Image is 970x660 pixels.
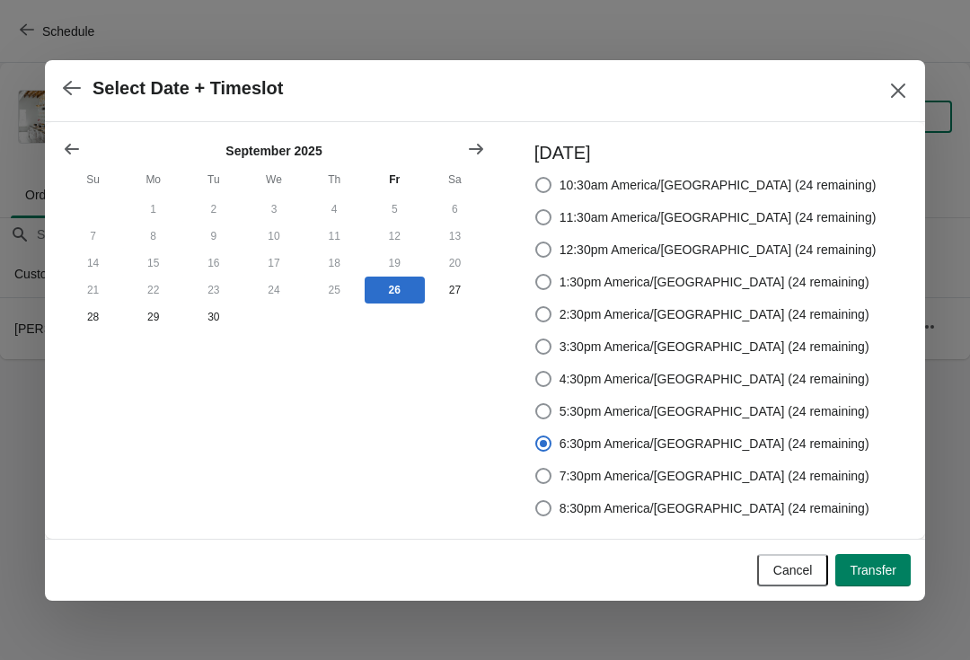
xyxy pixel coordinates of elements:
button: Saturday September 6 2025 [425,196,485,223]
button: Saturday September 20 2025 [425,250,485,277]
span: 2:30pm America/[GEOGRAPHIC_DATA] (24 remaining) [560,305,869,323]
th: Wednesday [243,163,304,196]
span: 1:30pm America/[GEOGRAPHIC_DATA] (24 remaining) [560,273,869,291]
th: Tuesday [183,163,243,196]
button: Sunday September 7 2025 [63,223,123,250]
span: 12:30pm America/[GEOGRAPHIC_DATA] (24 remaining) [560,241,877,259]
button: Friday September 19 2025 [365,250,425,277]
h2: Select Date + Timeslot [93,78,284,99]
button: Sunday September 21 2025 [63,277,123,304]
button: Wednesday September 10 2025 [243,223,304,250]
span: 11:30am America/[GEOGRAPHIC_DATA] (24 remaining) [560,208,877,226]
th: Sunday [63,163,123,196]
button: Monday September 22 2025 [123,277,183,304]
button: Sunday September 14 2025 [63,250,123,277]
button: Thursday September 18 2025 [304,250,365,277]
button: Wednesday September 3 2025 [243,196,304,223]
button: Sunday September 28 2025 [63,304,123,330]
button: Tuesday September 9 2025 [183,223,243,250]
button: Show previous month, August 2025 [56,133,88,165]
button: Monday September 29 2025 [123,304,183,330]
button: Friday September 12 2025 [365,223,425,250]
span: Cancel [773,563,813,577]
span: Transfer [850,563,896,577]
button: Close [882,75,914,107]
button: Thursday September 4 2025 [304,196,365,223]
span: 6:30pm America/[GEOGRAPHIC_DATA] (24 remaining) [560,435,869,453]
button: Tuesday September 30 2025 [183,304,243,330]
button: Tuesday September 2 2025 [183,196,243,223]
button: Show next month, October 2025 [460,133,492,165]
span: 10:30am America/[GEOGRAPHIC_DATA] (24 remaining) [560,176,877,194]
span: 5:30pm America/[GEOGRAPHIC_DATA] (24 remaining) [560,402,869,420]
span: 4:30pm America/[GEOGRAPHIC_DATA] (24 remaining) [560,370,869,388]
span: 8:30pm America/[GEOGRAPHIC_DATA] (24 remaining) [560,499,869,517]
button: Today Friday September 26 2025 [365,277,425,304]
h3: [DATE] [534,140,877,165]
button: Saturday September 13 2025 [425,223,485,250]
th: Saturday [425,163,485,196]
button: Saturday September 27 2025 [425,277,485,304]
button: Friday September 5 2025 [365,196,425,223]
span: 7:30pm America/[GEOGRAPHIC_DATA] (24 remaining) [560,467,869,485]
th: Thursday [304,163,365,196]
button: Monday September 15 2025 [123,250,183,277]
button: Wednesday September 24 2025 [243,277,304,304]
th: Friday [365,163,425,196]
button: Thursday September 11 2025 [304,223,365,250]
button: Cancel [757,554,829,586]
button: Tuesday September 23 2025 [183,277,243,304]
button: Transfer [835,554,911,586]
button: Monday September 8 2025 [123,223,183,250]
th: Monday [123,163,183,196]
button: Tuesday September 16 2025 [183,250,243,277]
button: Thursday September 25 2025 [304,277,365,304]
button: Wednesday September 17 2025 [243,250,304,277]
button: Monday September 1 2025 [123,196,183,223]
span: 3:30pm America/[GEOGRAPHIC_DATA] (24 remaining) [560,338,869,356]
